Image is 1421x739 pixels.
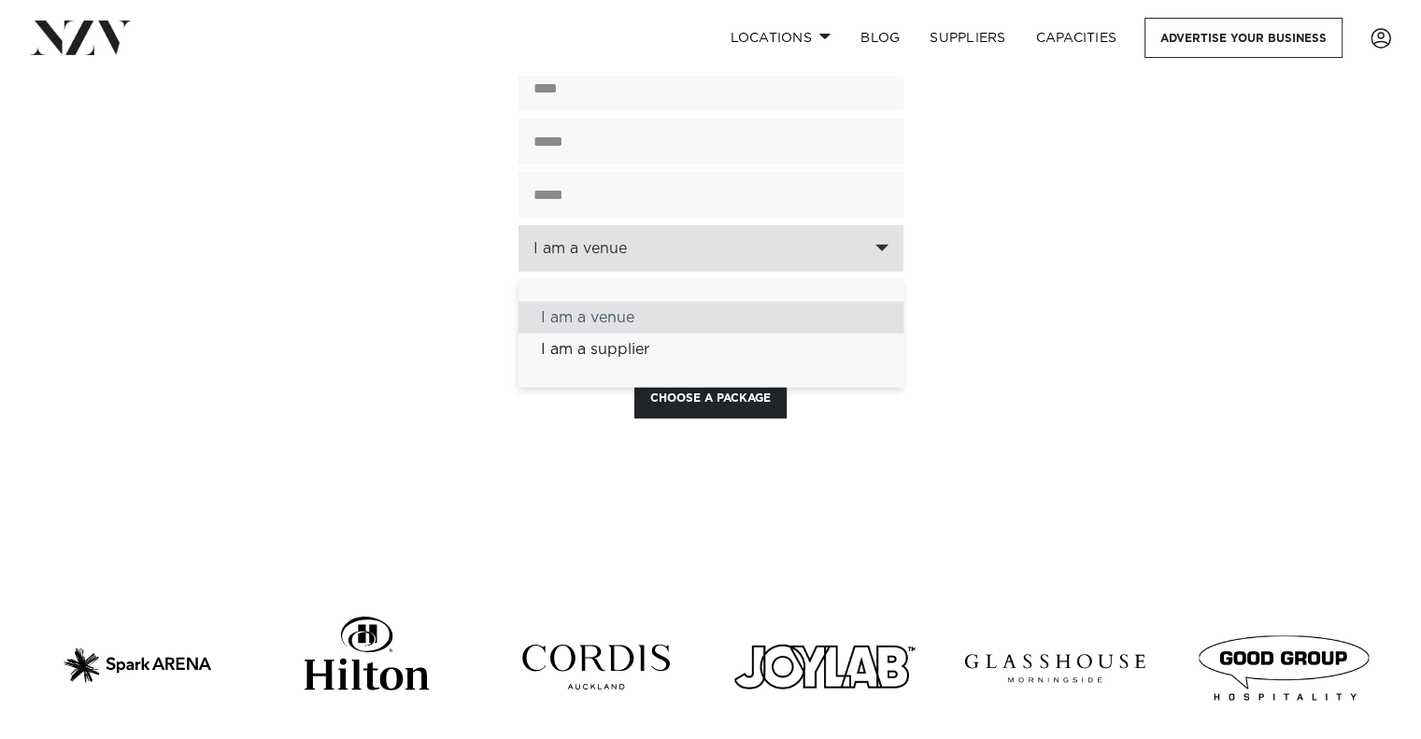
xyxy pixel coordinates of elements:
[519,334,903,365] div: I am a supplier
[519,302,903,334] div: I am a venue
[715,18,845,58] a: Locations
[533,240,868,257] div: I am a venue
[845,18,915,58] a: BLOG
[634,378,787,419] button: Choose a Package
[1021,18,1132,58] a: Capacities
[30,21,132,54] img: nzv-logo.png
[1144,18,1343,58] a: Advertise your business
[915,18,1020,58] a: SUPPLIERS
